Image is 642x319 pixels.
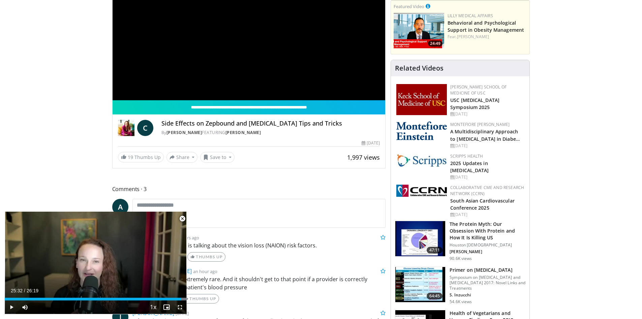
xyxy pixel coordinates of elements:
a: Thumbs Up [187,252,225,262]
button: Playback Rate [146,300,160,314]
small: [DATE] [176,310,189,316]
span: 19 [128,154,133,160]
h4: Related Videos [395,64,444,72]
button: Enable picture-in-picture mode [160,300,173,314]
button: Mute [18,300,32,314]
a: [PERSON_NAME] [457,34,489,39]
img: 7b941f1f-d101-407a-8bfa-07bd47db01ba.png.150x105_q85_autocrop_double_scale_upscale_version-0.2.jpg [396,84,447,115]
a: A [112,199,128,215]
a: 19 Thumbs Up [118,152,164,162]
small: 2 hours ago [176,235,199,241]
a: Scripps Health [450,153,483,159]
a: 24:49 [394,13,444,48]
a: Lilly Medical Affairs [448,13,493,19]
a: Behavioral and Psychological Support in Obesity Management [448,20,524,33]
p: [PERSON_NAME] [450,249,525,255]
h4: Side Effects on Zepbound and [MEDICAL_DATA] Tips and Tricks [161,120,380,127]
small: an hour ago [193,268,217,274]
div: Feat. [448,34,527,40]
a: [PERSON_NAME] [132,309,174,317]
a: Collaborative CME and Research Network (CCRN) [450,185,524,196]
img: ba3304f6-7838-4e41-9c0f-2e31ebde6754.png.150x105_q85_crop-smart_upscale.png [394,13,444,48]
span: 26:19 [27,288,38,293]
a: [PERSON_NAME] [225,130,261,135]
a: A Multidisciplinary Approach to [MEDICAL_DATA] in Diabe… [450,128,520,142]
span: 1,997 views [347,153,380,161]
button: Share [166,152,198,163]
small: Featured Video [394,3,424,9]
video-js: Video Player [5,212,187,314]
div: [DATE] [450,174,524,180]
div: [DATE] [450,111,524,117]
button: Play [5,300,18,314]
div: [DATE] [362,140,380,146]
span: Comments 3 [112,185,386,193]
span: 47:11 [427,247,443,254]
a: 47:11 The Protein Myth: Our Obsession With Protein and How It Is Killing US Houston [DEMOGRAPHIC_... [395,221,525,261]
button: Save to [200,152,235,163]
p: Hi. How come no one is talking about the vision loss (NAION) risk factors. [132,241,386,249]
a: Montefiore [PERSON_NAME] [450,122,510,127]
a: South Asian Cardiovascular Conference 2025 [450,197,515,211]
a: USC [MEDICAL_DATA] Symposium 2025 [450,97,499,110]
button: Fullscreen [173,300,187,314]
p: S. Inzucchi [450,292,525,298]
span: / [24,288,25,293]
img: b7b8b05e-5021-418b-a89a-60a270e7cf82.150x105_q85_crop-smart_upscale.jpg [395,221,445,256]
p: Houston [DEMOGRAPHIC_DATA] [450,242,525,248]
div: [DATE] [450,212,524,218]
img: a04ee3ba-8487-4636-b0fb-5e8d268f3737.png.150x105_q85_autocrop_double_scale_upscale_version-0.2.png [396,185,447,197]
span: 25:32 [11,288,23,293]
div: Progress Bar [5,298,187,300]
img: 022d2313-3eaa-4549-99ac-ae6801cd1fdc.150x105_q85_crop-smart_upscale.jpg [395,267,445,302]
div: [DATE] [450,143,524,149]
a: Thumbs Up [181,294,219,303]
p: 90.6K views [450,256,472,261]
h3: The Protein Myth: Our Obsession With Protein and How It Is Killing US [450,221,525,241]
span: 24:49 [428,41,442,47]
img: b0142b4c-93a1-4b58-8f91-5265c282693c.png.150x105_q85_autocrop_double_scale_upscale_version-0.2.png [396,122,447,140]
img: Dr. Carolynn Francavilla [118,120,134,136]
h3: Primer on [MEDICAL_DATA] [450,267,525,273]
a: 64:45 Primer on [MEDICAL_DATA] Symposium on [MEDICAL_DATA] and [MEDICAL_DATA] 2017: Novel Links a... [395,267,525,304]
div: By FEATURING [161,130,380,136]
img: c9f2b0b7-b02a-4276-a72a-b0cbb4230bc1.jpg.150x105_q85_autocrop_double_scale_upscale_version-0.2.jpg [396,153,447,167]
a: 2025 Updates in [MEDICAL_DATA] [450,160,489,174]
a: [PERSON_NAME] [166,130,202,135]
span: 64:45 [427,293,443,299]
p: 54.6K views [450,299,472,304]
p: Because it is extremely rare. And it shouldn't get to that point if a provider is correctly monit... [150,275,386,291]
p: Symposium on [MEDICAL_DATA] and [MEDICAL_DATA] 2017: Novel Links and Treatments [450,275,525,291]
a: C [137,120,153,136]
button: Close [176,212,189,226]
a: [PERSON_NAME] School of Medicine of USC [450,84,507,96]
